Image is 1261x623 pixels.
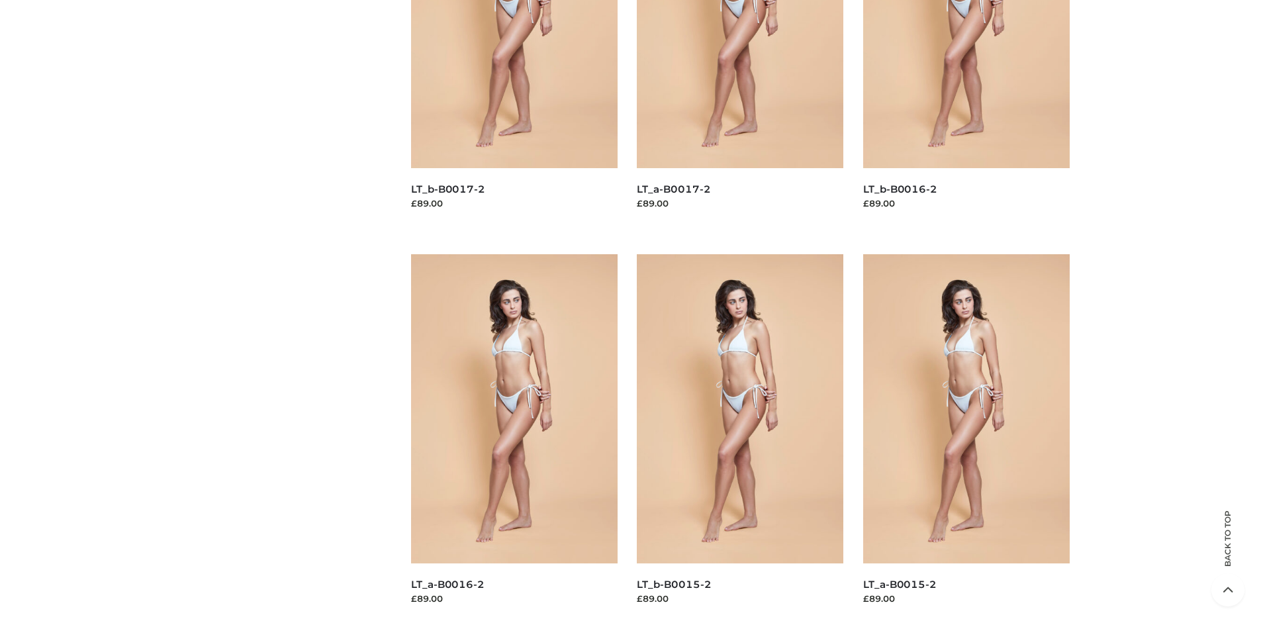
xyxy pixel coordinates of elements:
a: LT_a-B0017-2 [637,183,710,195]
div: £89.00 [637,592,843,605]
div: £89.00 [637,197,843,210]
div: £89.00 [411,592,618,605]
a: LT_a-B0015-2 [863,578,937,591]
div: £89.00 [411,197,618,210]
span: Back to top [1211,534,1244,567]
div: £89.00 [863,197,1070,210]
a: LT_b-B0016-2 [863,183,937,195]
a: LT_b-B0015-2 [637,578,711,591]
a: LT_a-B0016-2 [411,578,485,591]
div: £89.00 [863,592,1070,605]
a: LT_b-B0017-2 [411,183,485,195]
